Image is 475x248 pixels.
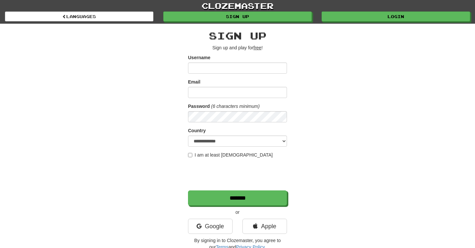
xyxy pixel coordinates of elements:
h2: Sign up [188,30,287,41]
a: Languages [5,12,153,21]
a: Google [188,219,233,234]
input: I am at least [DEMOGRAPHIC_DATA] [188,153,192,157]
a: Login [322,12,470,21]
p: Sign up and play for ! [188,44,287,51]
a: Apple [242,219,287,234]
label: Username [188,54,210,61]
label: Country [188,127,206,134]
label: Email [188,79,200,85]
p: or [188,209,287,215]
iframe: reCAPTCHA [188,161,288,187]
a: Sign up [163,12,312,21]
u: free [253,45,261,50]
label: I am at least [DEMOGRAPHIC_DATA] [188,152,273,158]
label: Password [188,103,210,110]
em: (6 characters minimum) [211,104,260,109]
